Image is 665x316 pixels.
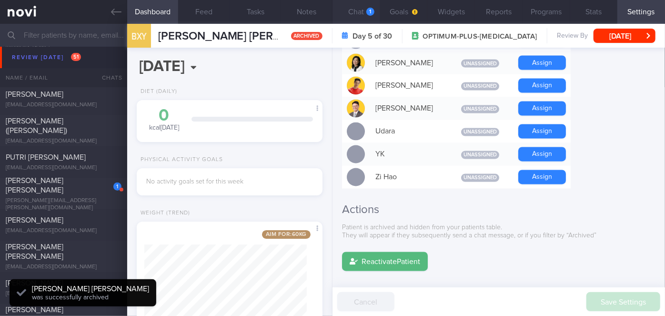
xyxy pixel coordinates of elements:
[371,145,447,164] div: YK
[423,32,537,41] span: OPTIMUM-PLUS-[MEDICAL_DATA]
[6,75,121,82] div: [EMAIL_ADDRESS][DOMAIN_NAME]
[461,151,499,159] span: Unassigned
[371,76,447,95] div: [PERSON_NAME]
[461,128,499,136] span: Unassigned
[146,107,182,124] div: 0
[461,82,499,91] span: Unassigned
[6,290,121,297] div: [EMAIL_ADDRESS][DOMAIN_NAME]
[366,8,374,16] div: 1
[32,294,109,301] span: was successfully archived
[342,252,428,271] button: ReactivatePatient
[6,54,63,71] span: [PERSON_NAME] [PERSON_NAME]
[113,183,121,191] div: 1
[518,124,566,139] button: Assign
[461,60,499,68] span: Unassigned
[137,210,190,217] div: Weight (Trend)
[137,88,177,95] div: Diet (Daily)
[6,153,86,161] span: PUTRI [PERSON_NAME]
[353,31,393,41] strong: Day 5 of 30
[518,170,566,184] button: Assign
[518,102,566,116] button: Assign
[291,32,322,40] span: archived
[262,230,311,239] span: Aim for: 60 kg
[6,243,63,260] span: [PERSON_NAME] [PERSON_NAME]
[371,53,447,72] div: [PERSON_NAME]
[518,56,566,70] button: Assign
[6,279,63,287] span: [PERSON_NAME]
[461,105,499,113] span: Unassigned
[158,31,338,42] span: [PERSON_NAME] [PERSON_NAME]
[342,203,655,217] h2: Actions
[6,117,67,134] span: [PERSON_NAME] ([PERSON_NAME])
[371,168,447,187] div: Zi Hao
[342,224,655,241] p: Patient is archived and hidden from your patients table. They will appear if they subsequently se...
[371,99,447,118] div: [PERSON_NAME]
[6,102,121,109] div: [EMAIL_ADDRESS][DOMAIN_NAME]
[137,156,223,163] div: Physical Activity Goals
[518,79,566,93] button: Assign
[6,227,121,234] div: [EMAIL_ADDRESS][DOMAIN_NAME]
[6,177,63,194] span: [PERSON_NAME] [PERSON_NAME]
[6,91,63,98] span: [PERSON_NAME]
[32,284,149,294] div: [PERSON_NAME] [PERSON_NAME]
[146,178,313,186] div: No activity goals set for this week
[6,197,121,212] div: [PERSON_NAME][EMAIL_ADDRESS][PERSON_NAME][DOMAIN_NAME]
[371,122,447,141] div: Udara
[146,107,182,133] div: kcal [DATE]
[557,32,588,41] span: Review By
[594,29,655,43] button: [DATE]
[125,18,153,55] div: BXY
[518,147,566,162] button: Assign
[461,174,499,182] span: Unassigned
[6,164,121,172] div: [EMAIL_ADDRESS][DOMAIN_NAME]
[6,216,63,224] span: [PERSON_NAME]
[6,138,121,145] div: [EMAIL_ADDRESS][DOMAIN_NAME]
[6,264,121,271] div: [EMAIL_ADDRESS][DOMAIN_NAME]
